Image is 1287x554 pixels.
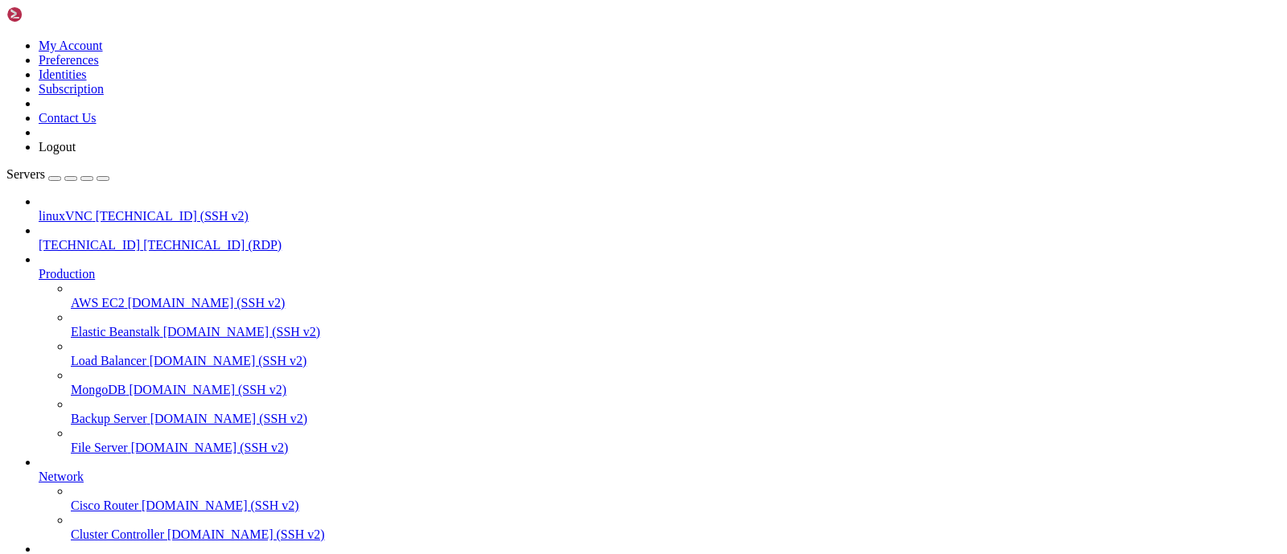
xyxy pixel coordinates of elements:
a: MongoDB [DOMAIN_NAME] (SSH v2) [71,383,1281,397]
span: [DOMAIN_NAME] (SSH v2) [150,354,307,367]
li: Elastic Beanstalk [DOMAIN_NAME] (SSH v2) [71,310,1281,339]
span: [DOMAIN_NAME] (SSH v2) [131,441,289,454]
span: Elastic Beanstalk [71,325,160,339]
a: Backup Server [DOMAIN_NAME] (SSH v2) [71,412,1281,426]
span: [DOMAIN_NAME] (SSH v2) [167,527,325,541]
li: Network [39,455,1281,542]
li: Backup Server [DOMAIN_NAME] (SSH v2) [71,397,1281,426]
a: linuxVNC [TECHNICAL_ID] (SSH v2) [39,209,1281,224]
span: [TECHNICAL_ID] (SSH v2) [96,209,249,223]
li: AWS EC2 [DOMAIN_NAME] (SSH v2) [71,281,1281,310]
a: AWS EC2 [DOMAIN_NAME] (SSH v2) [71,296,1281,310]
li: Cluster Controller [DOMAIN_NAME] (SSH v2) [71,513,1281,542]
span: File Server [71,441,128,454]
span: [TECHNICAL_ID] [39,238,140,252]
span: [DOMAIN_NAME] (SSH v2) [142,499,299,512]
span: Cisco Router [71,499,138,512]
span: Network [39,470,84,483]
span: AWS EC2 [71,296,125,310]
a: Elastic Beanstalk [DOMAIN_NAME] (SSH v2) [71,325,1281,339]
a: Preferences [39,53,99,67]
span: Load Balancer [71,354,146,367]
a: Cisco Router [DOMAIN_NAME] (SSH v2) [71,499,1281,513]
span: MongoDB [71,383,125,396]
span: linuxVNC [39,209,93,223]
li: Load Balancer [DOMAIN_NAME] (SSH v2) [71,339,1281,368]
span: Production [39,267,95,281]
li: MongoDB [DOMAIN_NAME] (SSH v2) [71,368,1281,397]
a: Servers [6,167,109,181]
span: [DOMAIN_NAME] (SSH v2) [128,296,286,310]
li: linuxVNC [TECHNICAL_ID] (SSH v2) [39,195,1281,224]
a: Cluster Controller [DOMAIN_NAME] (SSH v2) [71,527,1281,542]
a: Production [39,267,1281,281]
img: Shellngn [6,6,99,23]
li: [TECHNICAL_ID] [TECHNICAL_ID] (RDP) [39,224,1281,252]
a: Network [39,470,1281,484]
span: Servers [6,167,45,181]
li: File Server [DOMAIN_NAME] (SSH v2) [71,426,1281,455]
a: Contact Us [39,111,97,125]
a: My Account [39,39,103,52]
a: File Server [DOMAIN_NAME] (SSH v2) [71,441,1281,455]
a: [TECHNICAL_ID] [TECHNICAL_ID] (RDP) [39,238,1281,252]
span: [TECHNICAL_ID] (RDP) [143,238,282,252]
a: Logout [39,140,76,154]
li: Cisco Router [DOMAIN_NAME] (SSH v2) [71,484,1281,513]
span: Backup Server [71,412,147,425]
a: Subscription [39,82,104,96]
span: [DOMAIN_NAME] (SSH v2) [129,383,286,396]
li: Production [39,252,1281,455]
span: [DOMAIN_NAME] (SSH v2) [163,325,321,339]
a: Identities [39,68,87,81]
span: [DOMAIN_NAME] (SSH v2) [150,412,308,425]
span: Cluster Controller [71,527,164,541]
a: Load Balancer [DOMAIN_NAME] (SSH v2) [71,354,1281,368]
